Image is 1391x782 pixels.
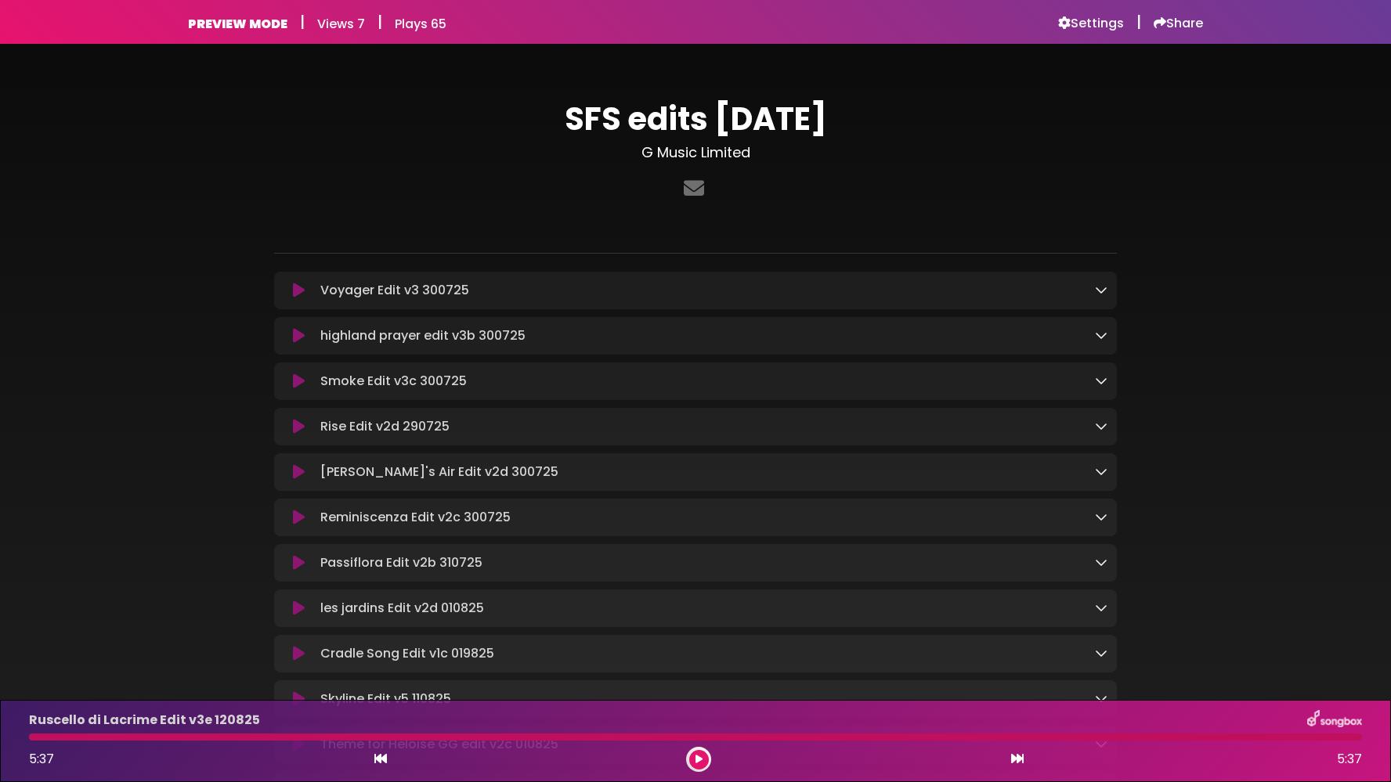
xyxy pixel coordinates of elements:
[274,100,1117,138] h1: SFS edits [DATE]
[320,463,558,481] p: [PERSON_NAME]'s Air Edit v2d 300725
[300,13,305,31] h5: |
[320,690,451,708] p: Skyline Edit v5 110825
[1136,13,1141,31] h5: |
[320,644,494,663] p: Cradle Song Edit v1c 019825
[317,16,365,31] h6: Views 7
[320,417,450,436] p: Rise Edit v2d 290725
[274,144,1117,161] h3: G Music Limited
[29,711,260,730] p: Ruscello di Lacrime Edit v3e 120825
[1337,750,1362,769] span: 5:37
[1307,710,1362,730] img: songbox-logo-white.png
[29,750,54,768] span: 5:37
[320,599,484,618] p: les jardins Edit v2d 010825
[320,508,511,527] p: Reminiscenza Edit v2c 300725
[1058,16,1124,31] a: Settings
[320,372,467,391] p: Smoke Edit v3c 300725
[378,13,382,31] h5: |
[188,16,287,31] h6: PREVIEW MODE
[320,553,482,572] p: Passiflora Edit v2b 310725
[320,281,469,300] p: Voyager Edit v3 300725
[1154,16,1203,31] a: Share
[320,326,526,345] p: highland prayer edit v3b 300725
[395,16,446,31] h6: Plays 65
